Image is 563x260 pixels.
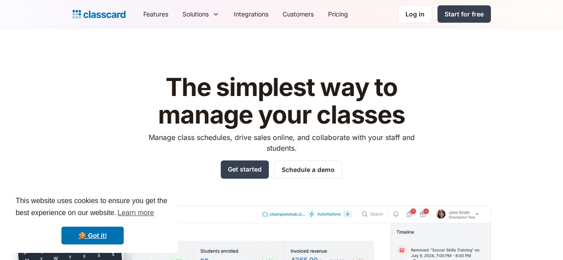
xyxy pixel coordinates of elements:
a: Start for free [437,5,491,23]
a: Customers [275,4,321,24]
a: Pricing [321,4,355,24]
a: dismiss cookie message [61,227,124,244]
div: Solutions [175,4,227,24]
div: Solutions [182,9,209,19]
span: This website uses cookies to ensure you get the best experience on our website. [16,196,170,220]
a: Integrations [227,4,275,24]
a: Logo [73,8,126,20]
a: learn more about cookies [116,206,155,220]
a: Features [136,4,175,24]
div: Start for free [445,9,484,19]
p: Manage class schedules, drive sales online, and collaborate with your staff and students. [140,132,423,153]
a: Log in [398,5,432,23]
div: Log in [405,9,425,19]
h1: The simplest way to manage your classes [140,74,423,128]
a: Get started [221,160,269,179]
div: cookieconsent [7,187,178,253]
a: Schedule a demo [274,160,342,179]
